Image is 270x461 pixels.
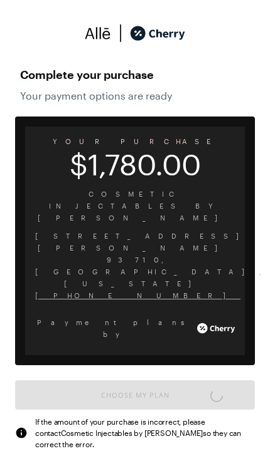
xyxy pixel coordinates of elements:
span: If the amount of your purchase is incorrect, please contact Cosmetic Injectables by [PERSON_NAME]... [35,416,255,450]
span: [PHONE_NUMBER] [35,289,235,301]
span: Your payment options are ready [20,90,250,101]
span: Complete your purchase [20,65,250,85]
span: Payment plans by [35,316,195,340]
span: [STREET_ADDRESS][PERSON_NAME] 93710 , [GEOGRAPHIC_DATA] , [US_STATE] [35,230,235,289]
button: Choose My Plan [15,380,255,410]
span: YOUR PURCHASE [25,133,245,150]
span: $1,780.00 [25,156,245,173]
img: svg%3e [111,24,130,43]
span: Cosmetic Injectables by [PERSON_NAME] [35,188,235,224]
img: svg%3e [85,24,111,43]
img: cherry_black_logo-DrOE_MJI.svg [130,24,185,43]
img: svg%3e [15,427,28,439]
img: cherry_white_logo-JPerc-yG.svg [197,319,235,338]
